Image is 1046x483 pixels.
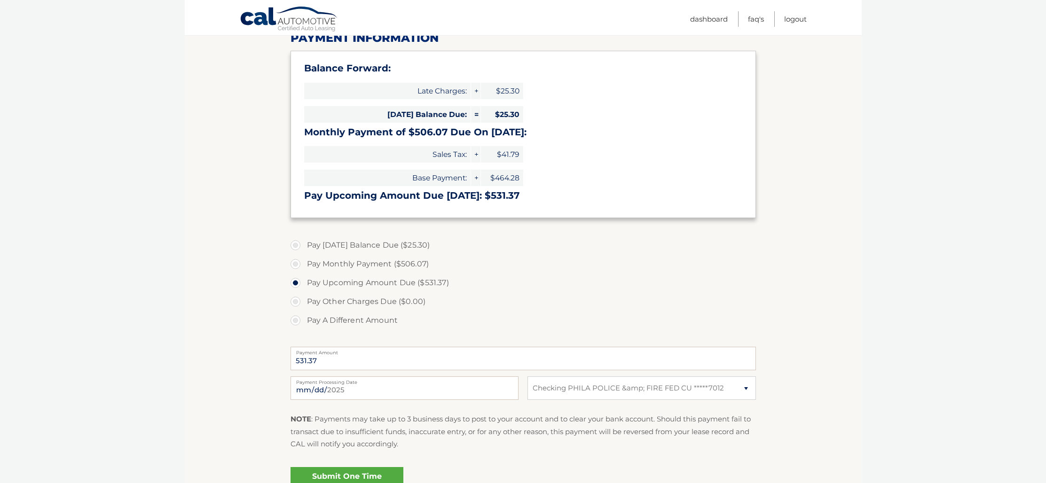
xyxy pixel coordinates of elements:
[240,6,338,33] a: Cal Automotive
[304,83,471,99] span: Late Charges:
[304,126,742,138] h3: Monthly Payment of $506.07 Due On [DATE]:
[291,292,756,311] label: Pay Other Charges Due ($0.00)
[481,146,523,163] span: $41.79
[471,170,480,186] span: +
[304,62,742,74] h3: Balance Forward:
[291,236,756,255] label: Pay [DATE] Balance Due ($25.30)
[481,170,523,186] span: $464.28
[291,414,311,423] strong: NOTE
[291,347,756,370] input: Payment Amount
[291,347,756,354] label: Payment Amount
[784,11,807,27] a: Logout
[481,83,523,99] span: $25.30
[748,11,764,27] a: FAQ's
[690,11,728,27] a: Dashboard
[471,146,480,163] span: +
[291,311,756,330] label: Pay A Different Amount
[291,255,756,273] label: Pay Monthly Payment ($506.07)
[304,170,471,186] span: Base Payment:
[291,376,519,400] input: Payment Date
[291,413,756,450] p: : Payments may take up to 3 business days to post to your account and to clear your bank account....
[291,31,756,45] h2: Payment Information
[291,376,519,384] label: Payment Processing Date
[304,106,471,123] span: [DATE] Balance Due:
[304,190,742,202] h3: Pay Upcoming Amount Due [DATE]: $531.37
[291,273,756,292] label: Pay Upcoming Amount Due ($531.37)
[304,146,471,163] span: Sales Tax:
[471,83,480,99] span: +
[481,106,523,123] span: $25.30
[471,106,480,123] span: =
